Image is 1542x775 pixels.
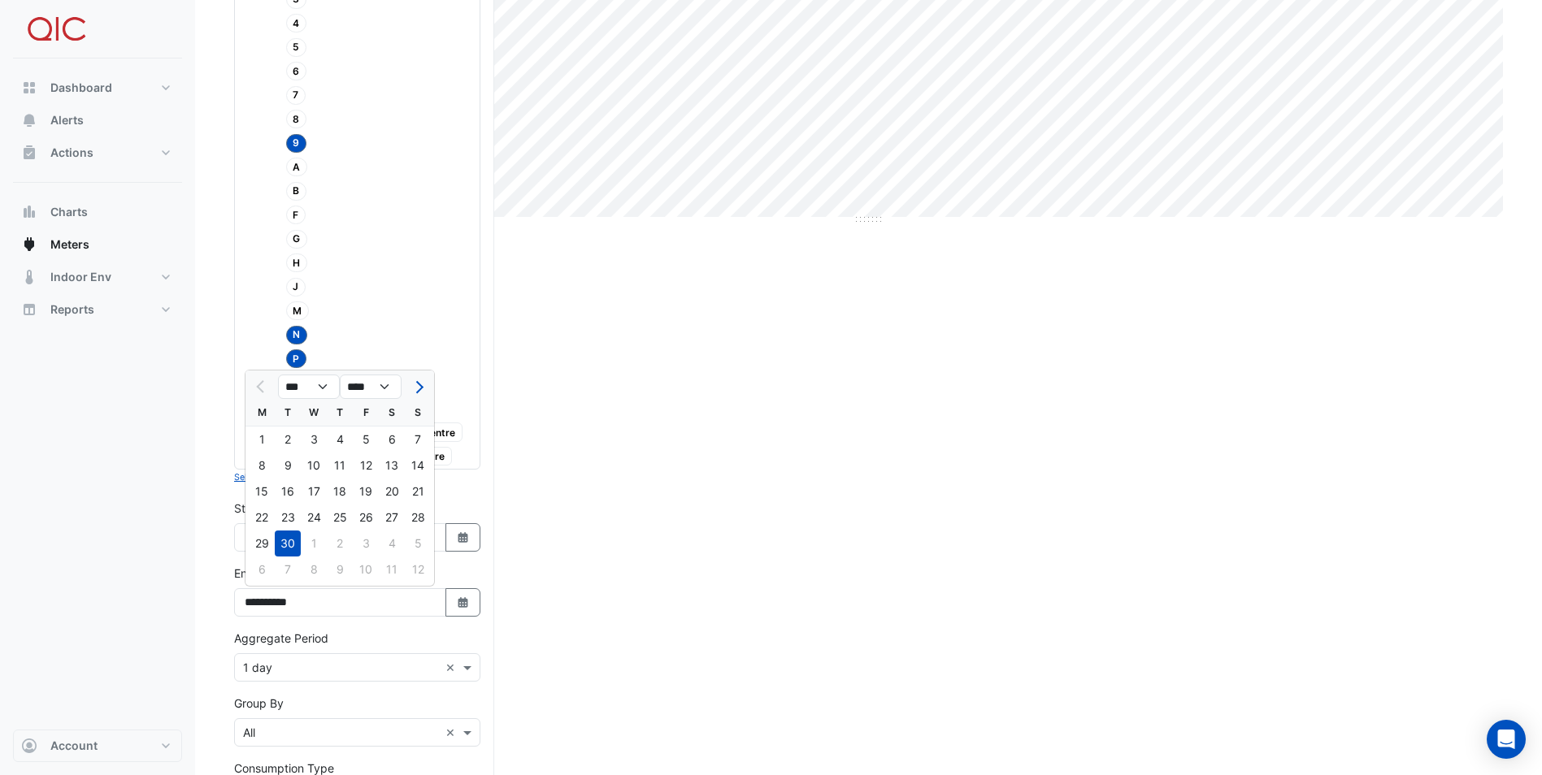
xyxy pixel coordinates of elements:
div: Friday, April 12, 2024 [353,452,379,478]
div: Sunday, May 5, 2024 [405,530,431,556]
div: S [379,400,405,426]
div: 4 [327,426,353,452]
div: Wednesday, April 10, 2024 [301,452,327,478]
div: 1 [301,530,327,556]
div: Monday, April 8, 2024 [249,452,275,478]
select: Select year [340,375,402,399]
div: Sunday, May 12, 2024 [405,556,431,582]
div: 21 [405,478,431,504]
div: Thursday, May 9, 2024 [327,556,353,582]
app-icon: Dashboard [21,80,37,96]
div: Friday, May 3, 2024 [353,530,379,556]
div: Thursday, April 11, 2024 [327,452,353,478]
div: 5 [405,530,431,556]
span: 8 [286,110,307,128]
div: 26 [353,504,379,530]
img: Company Logo [20,13,93,45]
div: Tuesday, April 16, 2024 [275,478,301,504]
label: Start Date [234,500,289,517]
span: Clear [445,659,459,676]
div: Saturday, April 13, 2024 [379,452,405,478]
span: H [286,253,308,272]
select: Select month [278,375,340,399]
div: 2 [327,530,353,556]
label: End Date [234,565,283,582]
div: 6 [379,426,405,452]
div: 19 [353,478,379,504]
div: 25 [327,504,353,530]
div: Thursday, April 4, 2024 [327,426,353,452]
span: Account [50,738,98,754]
div: 9 [275,452,301,478]
button: Alerts [13,104,182,136]
div: T [327,400,353,426]
div: 20 [379,478,405,504]
div: Monday, April 1, 2024 [249,426,275,452]
span: 9 [286,134,307,153]
div: 22 [249,504,275,530]
div: W [301,400,327,426]
fa-icon: Select Date [456,595,471,609]
div: Tuesday, April 2, 2024 [275,426,301,452]
app-icon: Alerts [21,112,37,128]
span: P [286,349,307,368]
div: Friday, April 26, 2024 [353,504,379,530]
div: Friday, April 19, 2024 [353,478,379,504]
div: Wednesday, May 8, 2024 [301,556,327,582]
label: Aggregate Period [234,630,328,647]
app-icon: Actions [21,145,37,161]
span: A [286,158,308,176]
div: 7 [405,426,431,452]
span: Reports [50,301,94,318]
div: 3 [353,530,379,556]
div: 6 [249,556,275,582]
span: Alerts [50,112,84,128]
div: 8 [301,556,327,582]
div: Saturday, April 27, 2024 [379,504,405,530]
div: Thursday, April 25, 2024 [327,504,353,530]
span: Actions [50,145,93,161]
div: 30 [275,530,301,556]
div: 1 [249,426,275,452]
div: Monday, April 22, 2024 [249,504,275,530]
div: 3 [301,426,327,452]
span: Indoor Env [50,269,111,285]
app-icon: Meters [21,236,37,253]
span: Dashboard [50,80,112,96]
span: Clear [445,724,459,741]
button: Indoor Env [13,261,182,293]
span: 5 [286,38,307,57]
div: Open Intercom Messenger [1487,720,1526,759]
div: 10 [353,556,379,582]
span: 4 [286,14,307,32]
div: Monday, April 29, 2024 [249,530,275,556]
div: 24 [301,504,327,530]
button: Account [13,730,182,762]
div: Saturday, May 11, 2024 [379,556,405,582]
div: Wednesday, May 1, 2024 [301,530,327,556]
span: J [286,278,306,297]
div: Monday, April 15, 2024 [249,478,275,504]
button: Reports [13,293,182,326]
app-icon: Reports [21,301,37,318]
div: Tuesday, April 9, 2024 [275,452,301,478]
span: M [286,301,310,320]
div: 12 [353,452,379,478]
div: Monday, May 6, 2024 [249,556,275,582]
button: Actions [13,136,182,169]
div: Sunday, April 14, 2024 [405,452,431,478]
div: 10 [301,452,327,478]
small: Select Reportable [234,472,308,483]
div: 29 [249,530,275,556]
div: M [249,400,275,426]
div: 13 [379,452,405,478]
span: N [286,326,308,344]
button: Next month [408,374,428,400]
div: T [275,400,301,426]
div: 14 [405,452,431,478]
div: S [405,400,431,426]
div: Tuesday, April 23, 2024 [275,504,301,530]
div: 17 [301,478,327,504]
span: G [286,230,308,249]
div: Thursday, April 18, 2024 [327,478,353,504]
